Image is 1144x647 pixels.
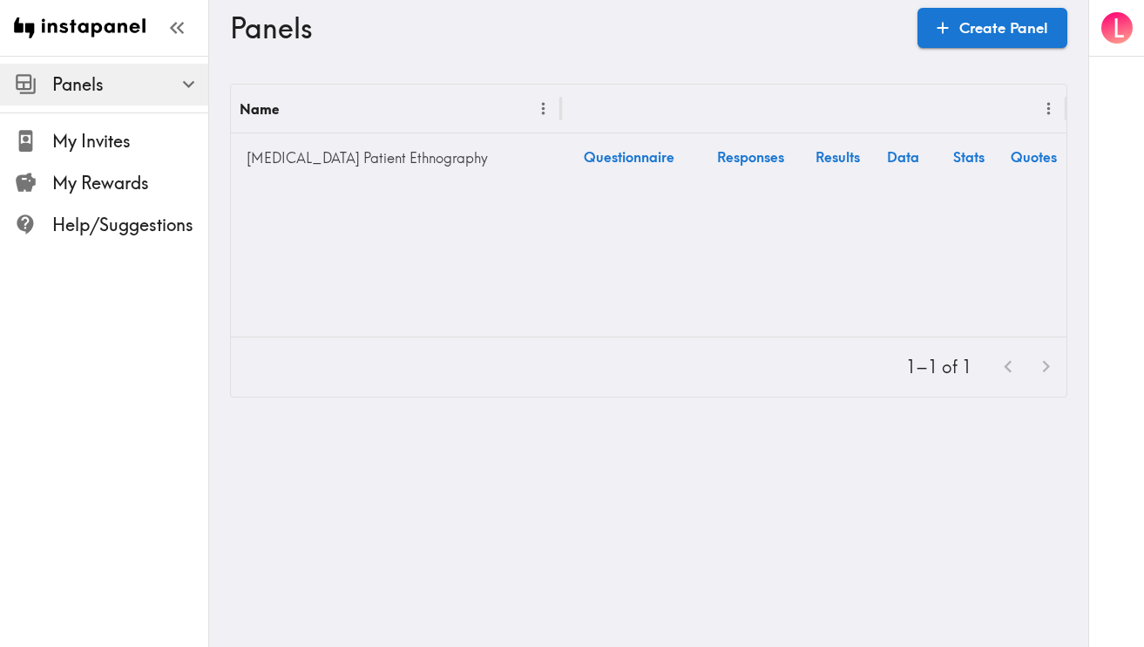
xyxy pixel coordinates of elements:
a: Results [805,134,870,179]
span: Panels [52,72,208,97]
div: Name [240,100,279,118]
span: Help/Suggestions [52,213,208,237]
a: Quotes [1001,134,1066,179]
button: Sort [281,95,308,122]
span: My Invites [52,129,208,153]
a: Stats [936,134,1001,179]
span: L [1113,13,1124,44]
button: Menu [530,95,557,122]
p: 1–1 of 1 [906,355,971,379]
a: Questionnaire [561,134,696,179]
h3: Panels [230,11,904,44]
span: My Rewards [52,171,208,195]
a: Data [870,134,936,179]
a: Create Panel [917,8,1067,48]
a: Responses [696,134,805,179]
a: [MEDICAL_DATA] Patient Ethnography [240,140,552,175]
button: Menu [1035,95,1062,122]
button: L [1100,10,1134,45]
button: Sort [572,95,599,122]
